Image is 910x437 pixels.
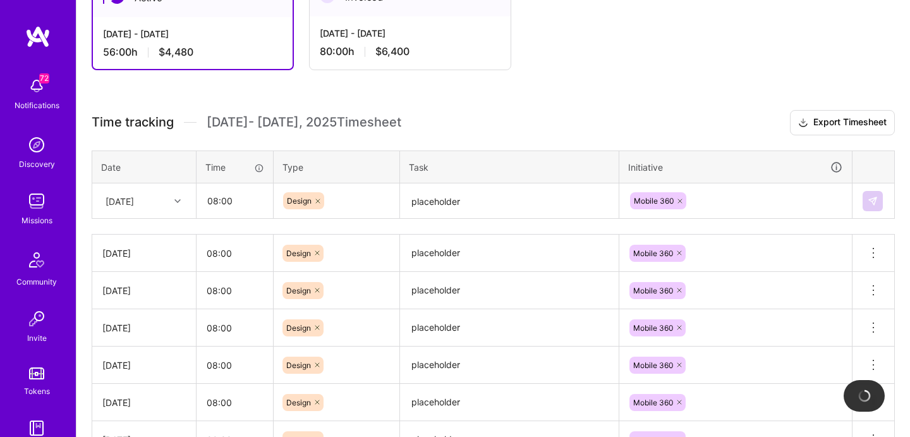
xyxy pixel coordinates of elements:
th: Date [92,151,197,183]
div: Discovery [19,157,55,171]
div: Time [205,161,264,174]
textarea: placeholder [401,273,617,308]
div: Notifications [15,99,59,112]
span: Time tracking [92,114,174,130]
span: Mobile 360 [633,249,673,258]
div: Initiative [628,160,843,175]
div: Community [16,275,57,288]
img: tokens [29,367,44,379]
span: Mobile 360 [633,398,673,407]
img: teamwork [24,188,49,214]
span: Mobile 360 [633,323,673,333]
span: Mobile 360 [634,196,674,206]
div: 80:00 h [320,45,500,58]
span: 72 [39,73,49,83]
div: Tokens [24,385,50,398]
div: null [863,191,884,211]
span: Design [286,249,311,258]
div: [DATE] [102,321,186,335]
span: Design [286,323,311,333]
div: [DATE] [102,247,186,260]
i: icon Download [798,116,808,130]
span: Design [286,286,311,295]
span: Design [287,196,312,206]
span: Design [286,398,311,407]
div: 56:00 h [103,46,282,59]
div: [DATE] - [DATE] [103,27,282,40]
img: Community [21,245,52,275]
textarea: placeholder [401,185,617,218]
input: HH:MM [197,348,273,382]
img: logo [25,25,51,48]
input: HH:MM [197,237,273,270]
span: Mobile 360 [633,360,673,370]
span: $4,480 [159,46,193,59]
img: bell [24,73,49,99]
img: Submit [868,196,878,206]
i: icon Chevron [174,198,181,204]
div: [DATE] [102,396,186,409]
div: Invite [27,331,47,345]
img: loading [856,388,872,403]
div: [DATE] [106,194,134,207]
div: [DATE] [102,284,186,297]
button: Export Timesheet [790,110,895,135]
div: [DATE] - [DATE] [320,27,500,40]
input: HH:MM [197,184,272,218]
img: Invite [24,306,49,331]
textarea: placeholder [401,311,617,345]
input: HH:MM [197,274,273,307]
th: Type [274,151,400,183]
textarea: placeholder [401,348,617,383]
span: [DATE] - [DATE] , 2025 Timesheet [207,114,401,130]
span: $6,400 [375,45,409,58]
img: discovery [24,132,49,157]
th: Task [400,151,619,183]
input: HH:MM [197,311,273,345]
div: Missions [21,214,52,227]
span: Design [286,360,311,370]
input: HH:MM [197,386,273,419]
div: [DATE] [102,359,186,372]
textarea: placeholder [401,236,617,271]
textarea: placeholder [401,385,617,420]
span: Mobile 360 [633,286,673,295]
